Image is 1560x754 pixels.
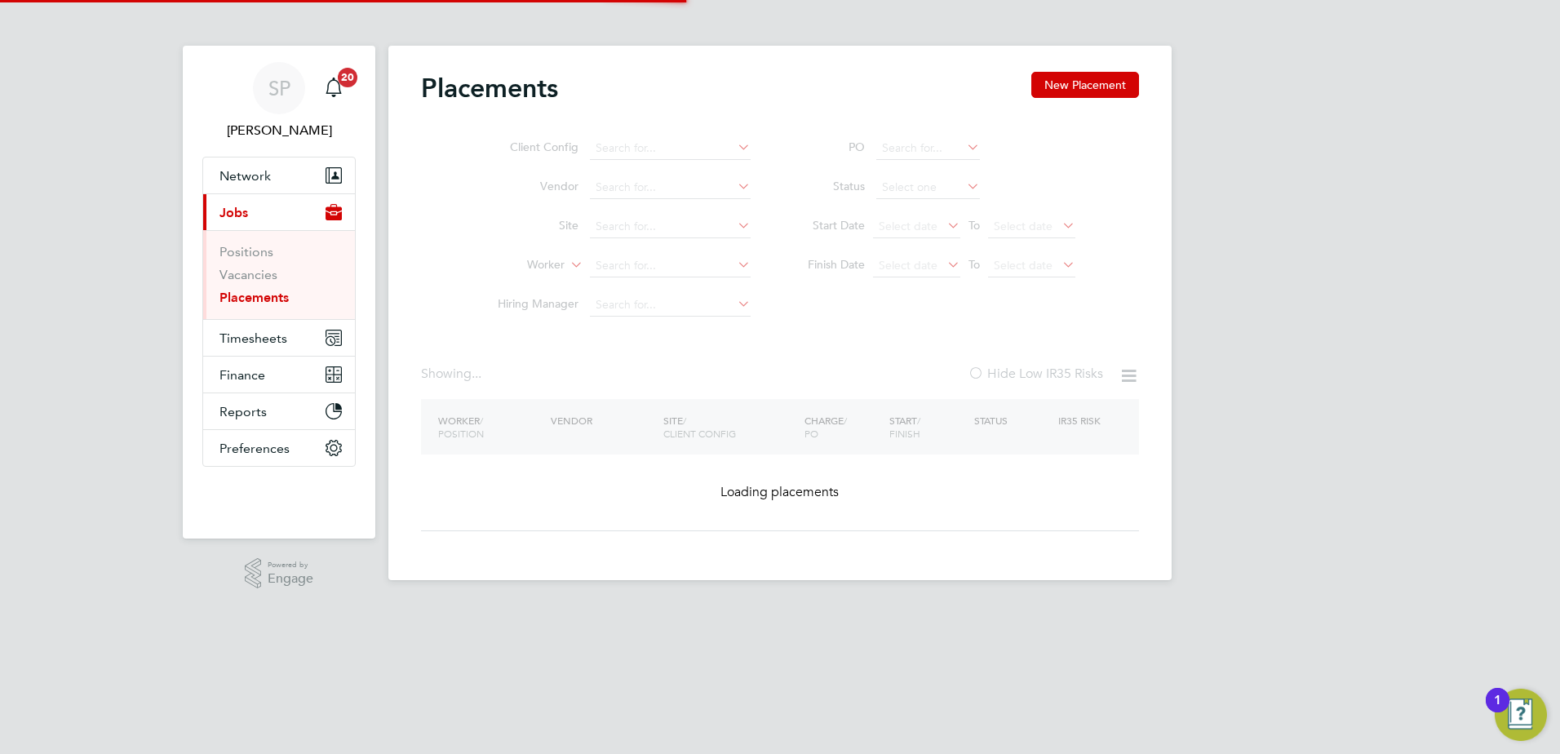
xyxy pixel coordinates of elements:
[219,404,267,419] span: Reports
[219,330,287,346] span: Timesheets
[338,68,357,87] span: 20
[219,244,273,259] a: Positions
[203,194,355,230] button: Jobs
[219,205,248,220] span: Jobs
[202,62,356,140] a: SP[PERSON_NAME]
[183,46,375,539] nav: Main navigation
[203,483,356,509] img: fastbook-logo-retina.png
[268,78,290,99] span: SP
[202,483,356,509] a: Go to home page
[219,168,271,184] span: Network
[1495,689,1547,741] button: Open Resource Center, 1 new notification
[202,121,356,140] span: Smeraldo Porcaro
[968,366,1103,382] label: Hide Low IR35 Risks
[219,267,277,282] a: Vacancies
[245,558,314,589] a: Powered byEngage
[219,290,289,305] a: Placements
[317,62,350,114] a: 20
[1494,700,1501,721] div: 1
[203,320,355,356] button: Timesheets
[219,367,265,383] span: Finance
[472,366,481,382] span: ...
[203,430,355,466] button: Preferences
[1031,72,1139,98] button: New Placement
[203,157,355,193] button: Network
[421,72,558,104] h2: Placements
[203,357,355,393] button: Finance
[421,366,485,383] div: Showing
[268,558,313,572] span: Powered by
[203,393,355,429] button: Reports
[268,572,313,586] span: Engage
[219,441,290,456] span: Preferences
[203,230,355,319] div: Jobs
